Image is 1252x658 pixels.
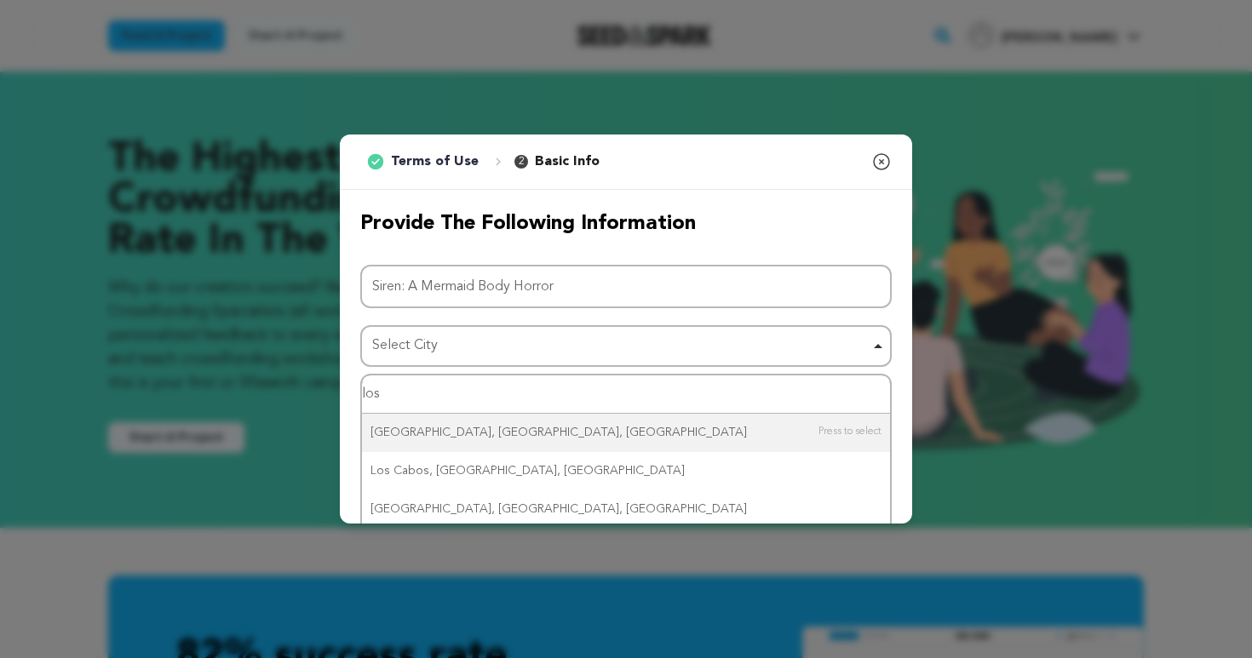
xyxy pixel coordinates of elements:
[360,210,892,237] h2: Provide the following information
[360,265,892,308] input: Project Name
[372,334,870,358] div: Select City
[535,152,600,172] p: Basic Info
[514,155,528,169] span: 2
[362,452,890,490] div: Los Cabos, [GEOGRAPHIC_DATA], [GEOGRAPHIC_DATA]
[362,490,890,529] div: [GEOGRAPHIC_DATA], [GEOGRAPHIC_DATA], [GEOGRAPHIC_DATA]
[391,152,479,172] p: Terms of Use
[362,414,890,452] div: [GEOGRAPHIC_DATA], [GEOGRAPHIC_DATA], [GEOGRAPHIC_DATA]
[362,375,890,414] input: Select City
